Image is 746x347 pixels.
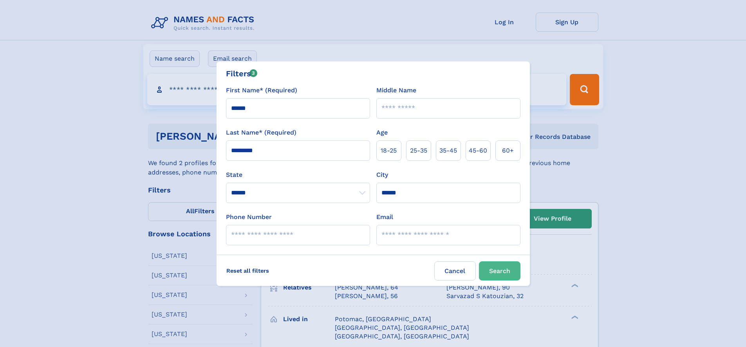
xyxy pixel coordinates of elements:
[439,146,457,155] span: 35‑45
[226,128,296,137] label: Last Name* (Required)
[381,146,397,155] span: 18‑25
[226,86,297,95] label: First Name* (Required)
[434,261,476,280] label: Cancel
[226,170,370,180] label: State
[469,146,487,155] span: 45‑60
[502,146,514,155] span: 60+
[221,261,274,280] label: Reset all filters
[226,212,272,222] label: Phone Number
[376,128,388,137] label: Age
[376,212,393,222] label: Email
[226,68,258,79] div: Filters
[479,261,520,280] button: Search
[410,146,427,155] span: 25‑35
[376,86,416,95] label: Middle Name
[376,170,388,180] label: City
